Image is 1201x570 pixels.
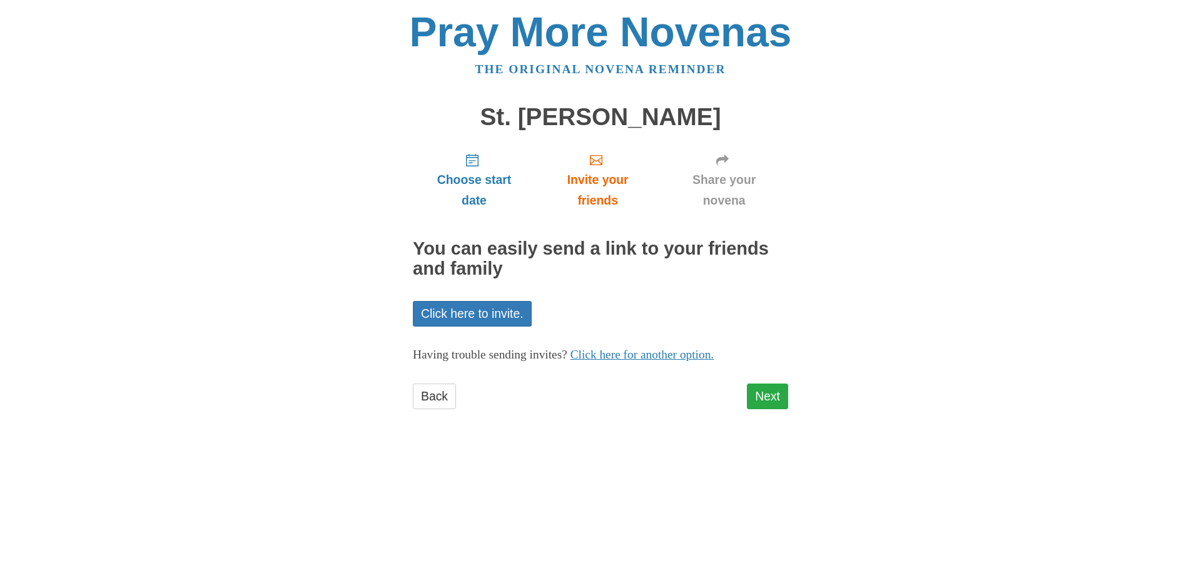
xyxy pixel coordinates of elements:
[410,9,792,55] a: Pray More Novenas
[413,104,788,131] h1: St. [PERSON_NAME]
[475,63,726,76] a: The original novena reminder
[425,170,523,211] span: Choose start date
[413,384,456,409] a: Back
[672,170,776,211] span: Share your novena
[413,348,567,361] span: Having trouble sending invites?
[660,143,788,217] a: Share your novena
[413,239,788,279] h2: You can easily send a link to your friends and family
[747,384,788,409] a: Next
[413,301,532,327] a: Click here to invite.
[570,348,714,361] a: Click here for another option.
[413,143,535,217] a: Choose start date
[548,170,647,211] span: Invite your friends
[535,143,660,217] a: Invite your friends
